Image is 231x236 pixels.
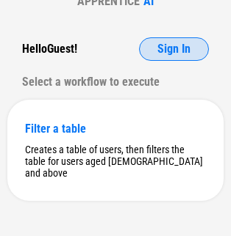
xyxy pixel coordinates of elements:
[139,37,209,61] button: Sign In
[22,70,209,94] div: Select a workflow to execute
[157,43,191,55] span: Sign In
[25,122,206,136] div: Filter a table
[22,37,77,61] div: Hello Guest !
[25,144,206,179] div: Creates a table of users, then filters the table for users aged [DEMOGRAPHIC_DATA] and above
